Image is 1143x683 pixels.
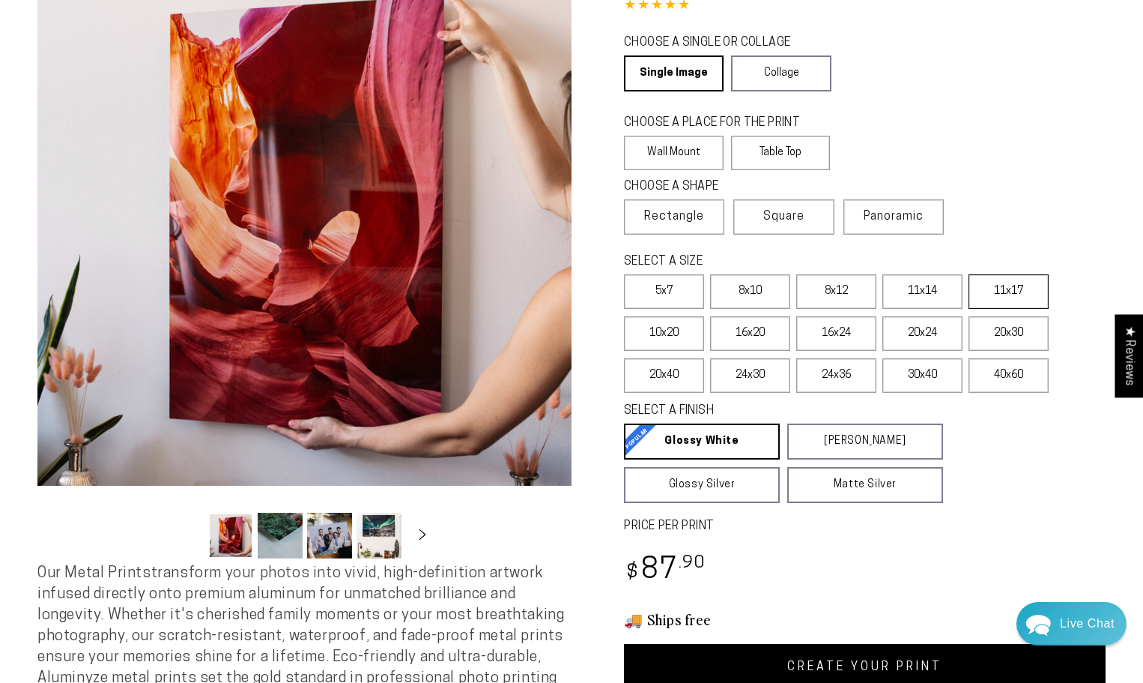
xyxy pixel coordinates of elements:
[624,136,724,170] label: Wall Mount
[731,55,831,91] a: Collage
[968,274,1049,309] label: 11x17
[208,513,253,559] button: Load image 1 in gallery view
[796,274,876,309] label: 8x12
[710,316,790,351] label: 16x20
[624,518,1106,535] label: PRICE PER PRINT
[1060,602,1115,646] div: Contact Us Directly
[787,467,943,503] a: Matte Silver
[624,115,816,132] legend: CHOOSE A PLACE FOR THE PRINT
[968,316,1049,351] label: 20x30
[731,136,831,170] label: Table Top
[1016,602,1127,646] div: Chat widget toggle
[710,358,790,393] label: 24x30
[624,610,1106,629] h3: 🚚 Ships free
[787,424,943,460] a: [PERSON_NAME]
[624,253,907,271] legend: SELECT A SIZE
[357,513,401,559] button: Load image 4 in gallery view
[626,563,639,583] span: $
[624,556,706,586] bdi: 87
[882,274,962,309] label: 11x14
[624,34,817,52] legend: CHOOSE A SINGLE OR COLLAGE
[644,208,704,226] span: Rectangle
[624,274,704,309] label: 5x7
[171,519,204,552] button: Slide left
[624,403,907,420] legend: SELECT A FINISH
[624,424,780,460] a: Glossy White
[406,519,439,552] button: Slide right
[258,513,303,559] button: Load image 2 in gallery view
[679,555,706,572] sup: .90
[307,513,352,559] button: Load image 3 in gallery view
[882,358,962,393] label: 30x40
[864,211,924,223] span: Panoramic
[624,178,819,196] legend: CHOOSE A SHAPE
[882,316,962,351] label: 20x24
[968,358,1049,393] label: 40x60
[624,358,704,393] label: 20x40
[710,274,790,309] label: 8x10
[1115,314,1143,397] div: Click to open Judge.me floating reviews tab
[796,316,876,351] label: 16x24
[624,316,704,351] label: 10x20
[763,208,804,226] span: Square
[796,358,876,393] label: 24x36
[624,55,724,91] a: Single Image
[624,467,780,503] a: Glossy Silver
